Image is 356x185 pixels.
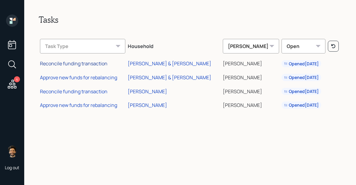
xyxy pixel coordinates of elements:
div: Task Type [40,39,125,53]
div: Approve new funds for rebalancing [40,74,117,81]
div: [PERSON_NAME] [128,102,167,108]
div: 4 [14,76,20,82]
img: eric-schwartz-headshot.png [6,145,18,157]
div: Opened [DATE] [284,88,319,94]
th: Household [127,35,221,56]
div: Open [282,39,325,53]
div: [PERSON_NAME] [223,39,279,53]
div: Reconcile funding transaction [40,88,107,95]
div: [PERSON_NAME] & [PERSON_NAME] [128,60,211,67]
td: [PERSON_NAME] [222,97,280,111]
div: [PERSON_NAME] [128,88,167,95]
td: [PERSON_NAME] [222,56,280,70]
td: [PERSON_NAME] [222,84,280,98]
div: [PERSON_NAME] & [PERSON_NAME] [128,74,211,81]
div: Opened [DATE] [284,102,319,108]
div: Approve new funds for rebalancing [40,102,117,108]
div: Opened [DATE] [284,74,319,81]
div: Log out [5,165,19,170]
h2: Tasks [39,15,341,25]
td: [PERSON_NAME] [222,70,280,84]
div: Opened [DATE] [284,61,319,67]
div: Reconcile funding transaction [40,60,107,67]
